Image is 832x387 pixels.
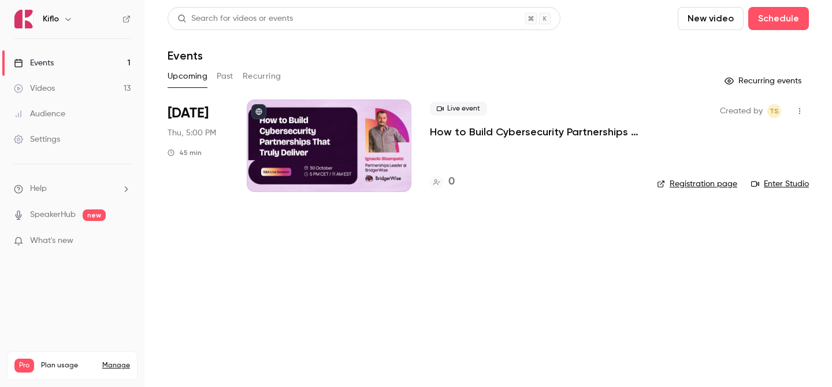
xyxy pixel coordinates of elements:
[168,104,209,123] span: [DATE]
[14,57,54,69] div: Events
[168,127,216,139] span: Thu, 5:00 PM
[14,10,33,28] img: Kiflo
[30,209,76,221] a: SpeakerHub
[168,49,203,62] h1: Events
[30,235,73,247] span: What's new
[430,125,638,139] a: How to Build Cybersecurity Partnerships That Truly Deliver
[751,178,809,190] a: Enter Studio
[720,104,763,118] span: Created by
[719,72,809,90] button: Recurring events
[243,67,281,86] button: Recurring
[678,7,744,30] button: New video
[770,104,779,118] span: TS
[14,108,65,120] div: Audience
[168,67,207,86] button: Upcoming
[767,104,781,118] span: Tomica Stojanovikj
[14,83,55,94] div: Videos
[14,359,34,373] span: Pro
[448,174,455,190] h4: 0
[83,209,106,221] span: new
[168,148,202,157] div: 45 min
[43,13,59,25] h6: Kiflo
[30,183,47,195] span: Help
[168,99,228,192] div: Oct 30 Thu, 5:00 PM (Europe/Rome)
[217,67,233,86] button: Past
[117,236,131,246] iframe: Noticeable Trigger
[177,13,293,25] div: Search for videos or events
[102,361,130,370] a: Manage
[657,178,737,190] a: Registration page
[430,102,487,116] span: Live event
[14,183,131,195] li: help-dropdown-opener
[430,174,455,190] a: 0
[748,7,809,30] button: Schedule
[41,361,95,370] span: Plan usage
[14,134,60,145] div: Settings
